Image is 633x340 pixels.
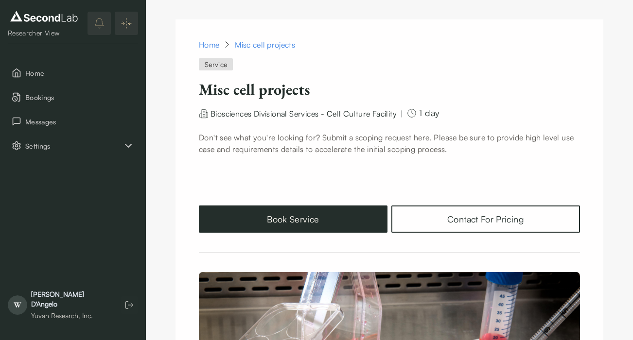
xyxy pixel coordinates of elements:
span: Home [25,68,134,78]
button: Settings [8,136,138,156]
button: notifications [88,12,111,35]
button: Messages [8,111,138,132]
div: | [401,108,403,119]
a: Home [199,39,219,51]
div: Misc cell projects [235,39,295,51]
span: Service [199,58,233,70]
span: Bookings [25,92,134,102]
a: Contact For Pricing [391,205,580,233]
span: Settings [25,141,123,151]
span: Biosciences Divisional Services - Cell Culture Facility [211,109,397,119]
h1: Misc cell projects [199,80,580,99]
span: W [8,295,27,315]
div: Researcher View [8,28,80,38]
button: Home [8,63,138,83]
div: [PERSON_NAME] D'Angelo [31,289,111,309]
div: Settings sub items [8,136,138,156]
a: Biosciences Divisional Services - Cell Culture Facility [211,108,397,118]
button: Log out [121,296,138,314]
span: 1 day [419,108,439,119]
span: Messages [25,117,134,127]
button: Bookings [8,87,138,107]
p: Don't see what you're looking for? Submit a scoping request here. Please be sure to provide high ... [199,132,580,155]
button: Book Service [199,205,387,233]
img: logo [8,9,80,24]
div: Yuvan Research, Inc. [31,311,111,321]
button: Expand/Collapse sidebar [115,12,138,35]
